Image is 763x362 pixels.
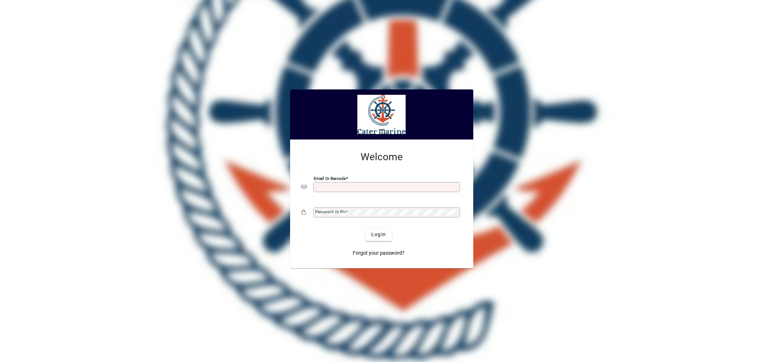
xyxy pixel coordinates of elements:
[350,247,407,260] a: Forgot your password?
[371,231,386,238] span: Login
[314,176,346,181] mat-label: Email or Barcode
[315,209,346,214] mat-label: Password or Pin
[302,151,462,163] h2: Welcome
[353,249,405,257] span: Forgot your password?
[366,228,392,241] button: Login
